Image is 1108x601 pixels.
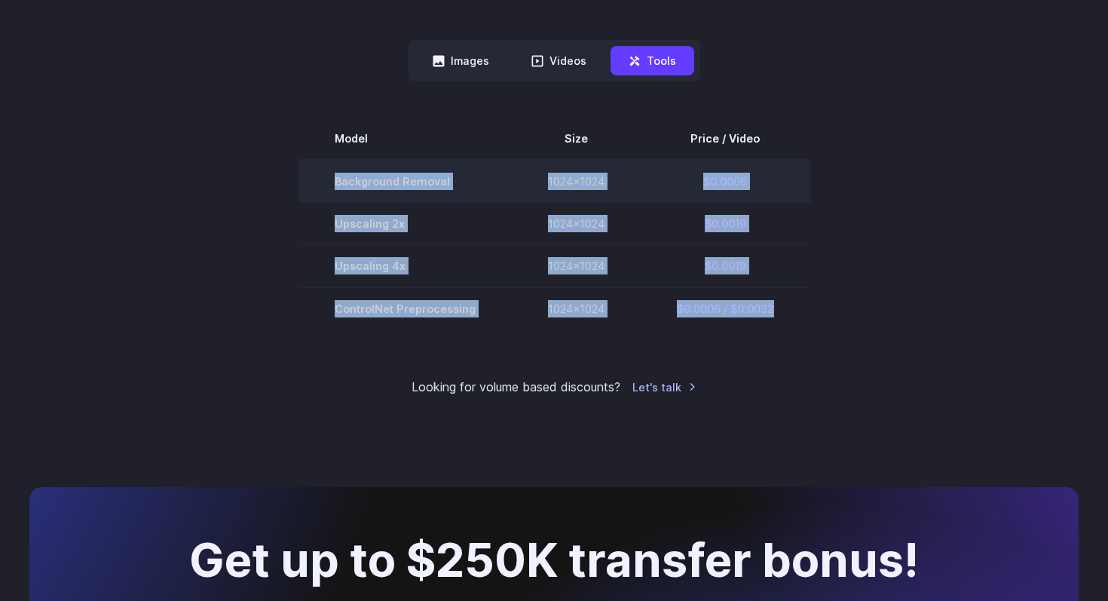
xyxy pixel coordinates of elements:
[189,535,919,587] h2: Get up to $250K transfer bonus!
[512,160,641,203] td: 1024x1024
[641,203,810,245] td: $0.0019
[641,160,810,203] td: $0.0006
[298,245,512,287] td: Upscaling 4x
[641,118,810,160] th: Price / Video
[641,245,810,287] td: $0.0019
[513,46,605,75] button: Videos
[632,379,696,396] a: Let's talk
[512,203,641,245] td: 1024x1024
[641,287,810,330] td: $0.0006 / $0.0032
[611,46,694,75] button: Tools
[412,378,620,397] small: Looking for volume based discounts?
[298,203,512,245] td: Upscaling 2x
[512,245,641,287] td: 1024x1024
[512,287,641,330] td: 1024x1024
[512,118,641,160] th: Size
[298,287,512,330] td: ControlNet Preprocessing
[298,160,512,203] td: Background Removal
[415,46,507,75] button: Images
[298,118,512,160] th: Model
